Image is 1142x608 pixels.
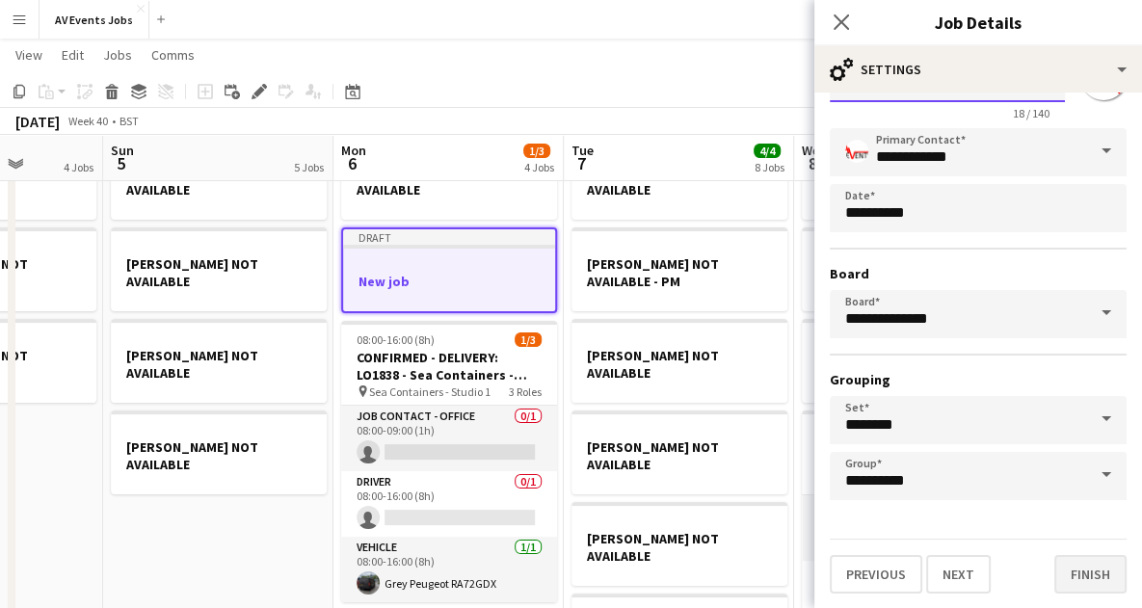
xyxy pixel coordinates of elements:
div: Draft [343,229,555,245]
app-job-card: [PERSON_NAME] NOT AVAILABLE [571,502,787,586]
button: Next [926,555,991,594]
div: 4 Jobs [524,160,554,174]
span: 1/3 [523,144,550,158]
h3: CONFIRMED - DELIVERY: LO1838 - Sea Containers - Studio 1 staging [341,349,557,383]
a: Jobs [95,42,140,67]
a: View [8,42,50,67]
app-job-card: [PERSON_NAME] NOT AVAILABLE - DAYTIME [802,227,1018,311]
span: 3 Roles [509,384,542,399]
app-job-card: [PERSON_NAME] NOT AVAILABLE [802,319,1018,403]
app-card-role: Job contact - Office0/108:00-09:00 (1h) [341,406,557,471]
h3: Grouping [830,371,1127,388]
button: Previous [830,555,922,594]
span: 8 [799,152,827,174]
a: Comms [144,42,202,67]
span: 7 [569,152,594,174]
span: Week 40 [64,114,112,128]
div: [DATE] [15,112,60,131]
span: Mon [341,142,366,159]
span: 6 [338,152,366,174]
button: AV Events Jobs [40,1,149,39]
div: Settings [814,46,1142,93]
span: 5 [108,152,134,174]
h3: [PERSON_NAME] NOT AVAILABLE [571,347,787,382]
h3: New job [343,273,555,290]
h3: CONFIRMED: JGS1758 - AT&C - Festival of Hospitality [802,438,1018,473]
span: Sea Containers - Studio 1 [369,384,491,399]
app-job-card: [PERSON_NAME] NOT AVAILABLE [571,410,787,494]
span: 1/3 [515,332,542,347]
div: BST [120,114,139,128]
app-job-card: [PERSON_NAME] NOT AVAILABLE [111,227,327,311]
h3: [PERSON_NAME] NOT AVAILABLE - DAYTIME [802,255,1018,290]
span: Edit [62,46,84,64]
app-job-card: DraftNew job [341,227,557,313]
span: Jobs [103,46,132,64]
h3: Job Details [814,10,1142,35]
h3: [PERSON_NAME] NOT AVAILABLE [571,530,787,565]
span: Wed [802,142,827,159]
div: 4 Jobs [64,160,93,174]
a: Edit [54,42,92,67]
span: 08:00-16:00 (8h) [357,332,435,347]
span: 4/4 [754,144,781,158]
h3: [PERSON_NAME] NOT AVAILABLE [111,347,327,382]
span: Tue [571,142,594,159]
span: 18 / 140 [997,106,1065,120]
span: View [15,46,42,64]
span: Sun [111,142,134,159]
app-job-card: 08:00-16:00 (8h)1/3CONFIRMED - DELIVERY: LO1838 - Sea Containers - Studio 1 staging Sea Container... [341,321,557,602]
button: Finish [1054,555,1127,594]
app-job-card: [PERSON_NAME] NOT AVAILABLE [111,410,327,494]
h3: [PERSON_NAME] NOT AVAILABLE [802,347,1018,382]
app-job-card: [PERSON_NAME] NOT AVAILABLE [571,319,787,403]
app-card-role: Vehicle1/108:00-16:00 (8h)Grey Peugeot RA72GDX [341,537,557,602]
h3: [PERSON_NAME] NOT AVAILABLE [571,438,787,473]
span: Comms [151,46,195,64]
h3: Board [830,265,1127,282]
div: 8 Jobs [755,160,784,174]
div: 5 Jobs [294,160,324,174]
app-card-role: Driver0/105:00-14:30 (9h30m) [802,495,1018,561]
h3: [PERSON_NAME] NOT AVAILABLE - PM [571,255,787,290]
app-card-role: Driver0/108:00-16:00 (8h) [341,471,557,537]
app-job-card: [PERSON_NAME] NOT AVAILABLE - PM [571,227,787,311]
h3: [PERSON_NAME] NOT AVAILABLE [111,438,327,473]
h3: [PERSON_NAME] NOT AVAILABLE [111,255,327,290]
app-job-card: [PERSON_NAME] NOT AVAILABLE [111,319,327,403]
